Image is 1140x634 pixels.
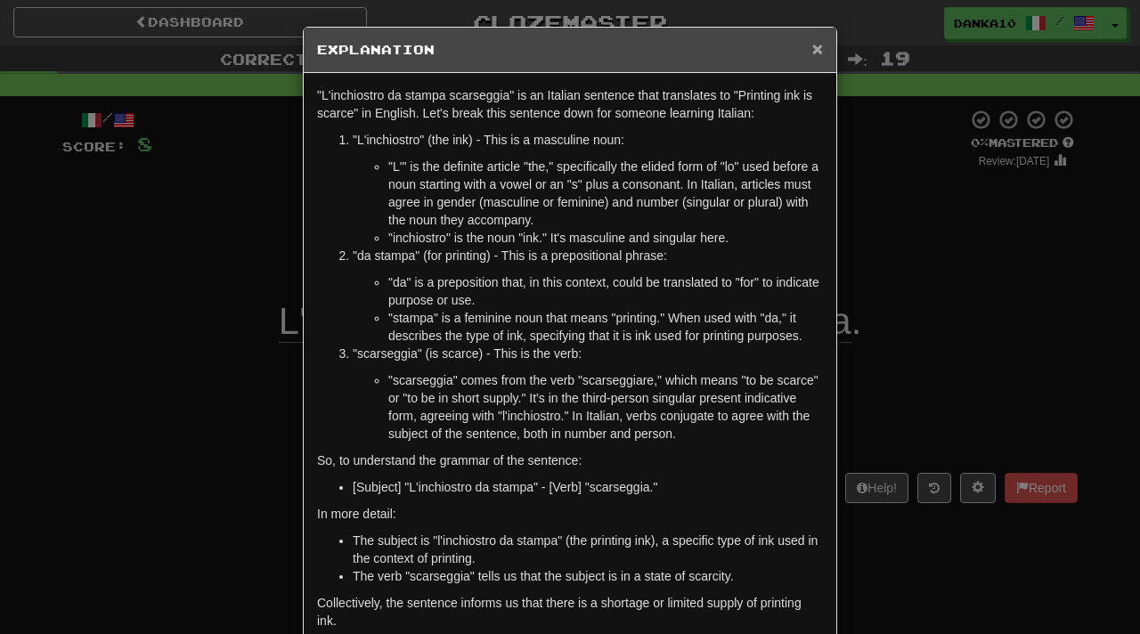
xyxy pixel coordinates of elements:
[388,229,823,247] li: "inchiostro" is the noun "ink." It's masculine and singular here.
[812,39,823,58] button: Close
[388,273,823,309] li: "da" is a preposition that, in this context, could be translated to "for" to indicate purpose or ...
[388,309,823,345] li: "stampa" is a feminine noun that means "printing." When used with "da," it describes the type of ...
[353,532,823,567] li: The subject is "l'inchiostro da stampa" (the printing ink), a specific type of ink used in the co...
[317,505,823,523] p: In more detail:
[353,345,823,362] p: "scarseggia" (is scarce) - This is the verb:
[812,38,823,59] span: ×
[317,594,823,630] p: Collectively, the sentence informs us that there is a shortage or limited supply of printing ink.
[388,158,823,229] li: "L'" is the definite article "the," specifically the elided form of "lo" used before a noun start...
[317,86,823,122] p: "L'inchiostro da stampa scarseggia" is an Italian sentence that translates to "Printing ink is sc...
[353,478,823,496] li: [Subject] "L'inchiostro da stampa" - [Verb] "scarseggia."
[317,451,823,469] p: So, to understand the grammar of the sentence:
[353,131,823,149] p: "L'inchiostro" (the ink) - This is a masculine noun:
[317,41,823,59] h5: Explanation
[353,247,823,264] p: "da stampa" (for printing) - This is a prepositional phrase:
[353,567,823,585] li: The verb "scarseggia" tells us that the subject is in a state of scarcity.
[388,371,823,443] li: "scarseggia" comes from the verb "scarseggiare," which means "to be scarce" or "to be in short su...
